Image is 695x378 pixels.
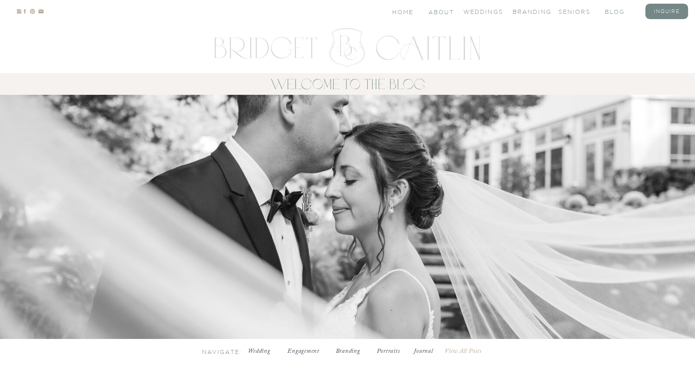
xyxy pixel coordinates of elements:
a: branding [513,8,545,15]
a: blog [605,8,637,15]
a: View All Posts [445,347,493,355]
a: Engagement [284,347,323,355]
a: Wedding [246,347,272,355]
a: Weddings [463,8,496,15]
h2: welcome to The Blog [161,74,535,95]
h3: Navigate: [202,348,235,354]
a: seniors [558,8,591,15]
a: inquire [651,8,683,15]
a: Portraits [376,347,400,355]
a: Journal [411,347,436,355]
a: Branding [332,347,363,355]
a: Home [392,8,415,15]
a: About [428,8,453,15]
